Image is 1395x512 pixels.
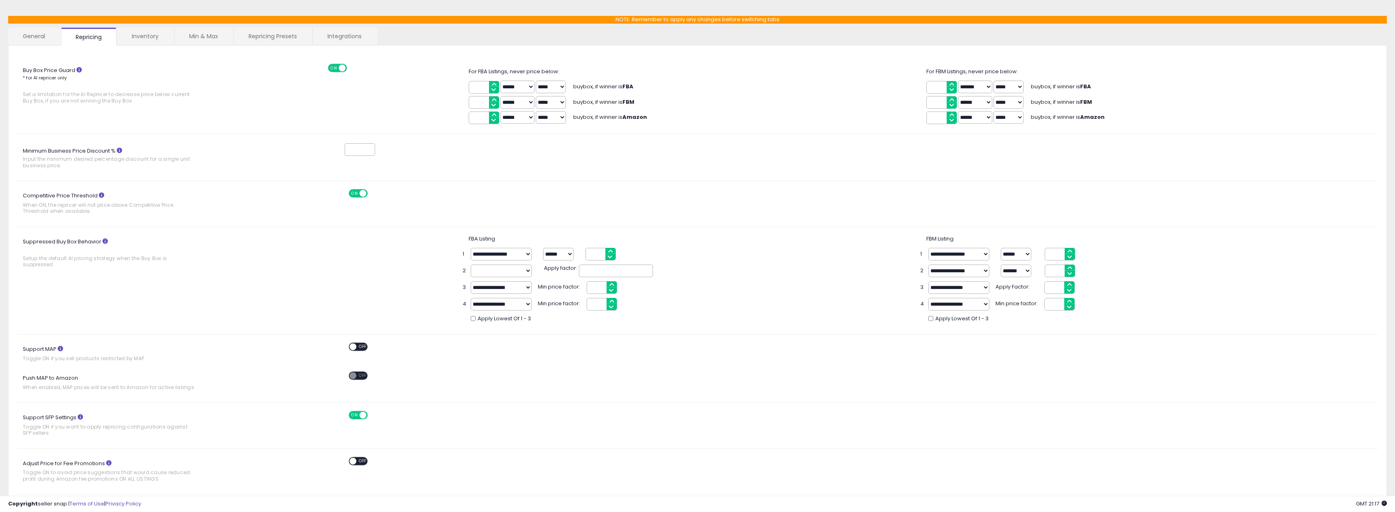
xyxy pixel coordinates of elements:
span: Apply Lowest Of 1 - 3 [935,315,989,323]
span: ON [349,412,360,419]
a: Terms of Use [70,500,104,508]
a: Repricing Presets [234,28,312,45]
label: Push MAP to Amazon [17,372,234,394]
span: 4 [463,300,467,308]
span: 1 [463,250,467,258]
span: Set a limitation for the AI Repricer to decrease price below current Buy Box, if you are not winn... [23,91,196,104]
span: Setup the default AI pricing strategy when the Buy Box is suppressed [23,255,196,268]
span: OFF [366,412,379,419]
b: Amazon [1080,113,1105,121]
span: Toggle ON to avoid price suggestions that would cause reduced profit during Amazon fee promotions... [23,469,196,482]
span: OFF [366,190,379,197]
span: OFF [356,372,369,379]
b: FBA [622,83,633,90]
span: 1 [920,250,924,258]
span: 3 [920,284,924,291]
label: Competitive Price Threshold [17,189,234,219]
span: Min price factor: [995,298,1040,308]
label: Adjust Price for Fee Promotions [17,457,234,486]
span: buybox, if winner is [1031,113,1105,121]
b: Amazon [622,113,647,121]
label: Support SFP Settings [17,411,234,440]
div: seller snap | | [8,500,141,508]
span: buybox, if winner is [573,98,634,106]
a: Privacy Policy [105,500,141,508]
span: ON [329,64,339,71]
span: 4 [920,300,924,308]
b: FBM [622,98,634,106]
span: FBM Listing [926,235,954,243]
label: Minimum Business Price Discount % [17,145,234,173]
p: NOTE: Remember to apply any changes before switching tabs [8,16,1387,24]
b: FBM [1080,98,1092,106]
span: Min price factor: [538,281,583,291]
a: Repricing [61,28,116,46]
strong: Copyright [8,500,38,508]
span: OFF [356,344,369,350]
span: 3 [463,284,467,291]
span: Apply Factor: [995,281,1040,291]
span: OFF [345,64,358,71]
label: Suppressed Buy Box Behavior [17,235,234,272]
span: Toggle ON if you sell products restricted by MAP [23,355,196,361]
span: Apply Lowest Of 1 - 3 [478,315,531,323]
span: Apply factor: [544,265,577,272]
span: FBA Listing [469,235,495,243]
span: Min price factor: [538,298,583,308]
span: buybox, if winner is [573,83,633,90]
b: FBA [1080,83,1091,90]
span: 2025-09-12 21:17 GMT [1356,500,1387,508]
span: ON [349,190,360,197]
a: Min & Max [175,28,233,45]
a: Inventory [117,28,173,45]
span: For FBM Listings, never price below: [926,68,1018,75]
small: * for AI repricer only [23,74,67,81]
span: For FBA Listings, never price below: [469,68,559,75]
span: When enabled, MAP prices will be sent to Amazon for active listings. [23,384,196,390]
span: buybox, if winner is [1031,98,1092,106]
span: OFF [356,457,369,464]
label: Support MAP [17,343,234,365]
span: When ON, the repricer will not price above Competitive Price Threshold when available [23,202,196,214]
span: 2 [463,267,467,275]
span: Toggle ON if you want to apply repricing configurations against SFP sellers [23,424,196,436]
a: Integrations [313,28,376,45]
label: Buy Box Price Guard [17,64,234,108]
span: buybox, if winner is [1031,83,1091,90]
span: 2 [920,267,924,275]
a: General [8,28,60,45]
span: Input the minimum desired percentage discount for a single unit business price. [23,156,196,168]
span: buybox, if winner is [573,113,647,121]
